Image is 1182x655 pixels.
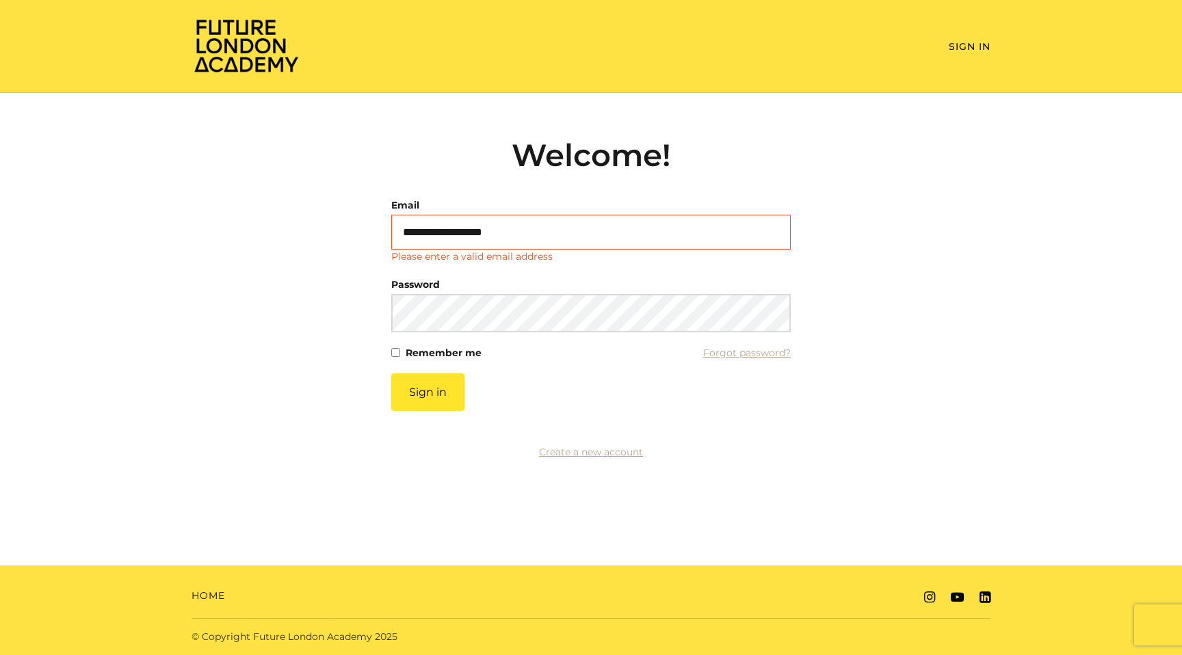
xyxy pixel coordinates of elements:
div: © Copyright Future London Academy 2025 [181,630,591,644]
p: Please enter a valid email address [391,250,553,264]
label: Password [391,275,440,294]
a: Forgot password? [703,343,791,362]
button: Sign in [391,373,464,411]
a: Home [192,589,225,603]
label: Remember me [406,343,482,362]
a: Sign In [949,40,990,53]
img: Home Page [192,18,301,73]
a: Create a new account [539,446,643,458]
h2: Welcome! [391,137,791,174]
label: Email [391,196,419,215]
